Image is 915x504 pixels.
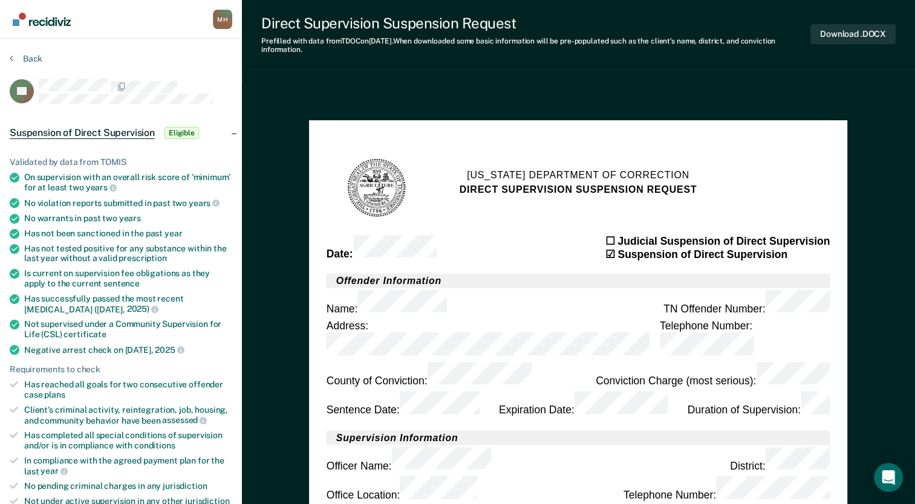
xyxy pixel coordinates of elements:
[460,182,697,196] h2: DIRECT SUPERVISION SUSPENSION REQUEST
[119,213,141,223] span: years
[162,415,207,425] span: assessed
[24,344,232,355] div: Negative arrest check on [DATE],
[119,253,166,263] span: prescription
[163,481,207,491] span: jurisdiction
[467,167,689,182] h1: [US_STATE] Department of Correction
[730,447,830,472] div: District :
[189,198,220,208] span: years
[605,248,830,262] div: ☑ Suspension of Direct Supervision
[327,273,830,288] h2: Offender Information
[24,294,232,314] div: Has successfully passed the most recent [MEDICAL_DATA] ([DATE],
[134,441,175,450] span: conditions
[327,391,480,416] div: Sentence Date :
[213,10,232,29] div: M H
[688,391,830,416] div: Duration of Supervision :
[261,15,810,32] div: Direct Supervision Suspension Request
[327,234,436,260] div: Date :
[10,53,42,64] button: Back
[664,289,830,315] div: TN Offender Number :
[24,430,232,451] div: Has completed all special conditions of supervision and/or is in compliance with
[86,183,117,192] span: years
[10,127,155,139] span: Suspension of Direct Supervision
[327,430,830,445] h2: Supervision Information
[41,466,67,476] span: year
[24,244,232,264] div: Has not tested positive for any substance within the last year without a valid
[10,157,232,167] div: Validated by data from TOMIS
[499,391,668,416] div: Expiration Date :
[24,198,232,208] div: No violation reports submitted in past two
[660,318,830,358] div: Telephone Number :
[24,456,232,476] div: In compliance with the agreed payment plan for the last
[596,362,830,387] div: Conviction Charge (most serious) :
[103,279,140,288] span: sentence
[24,405,232,425] div: Client’s criminal activity, reintegration, job, housing, and community behavior have been
[605,234,830,248] div: ☐ Judicial Suspension of Direct Supervision
[327,289,447,315] div: Name :
[624,476,830,502] div: Telephone Number :
[874,463,903,492] div: Open Intercom Messenger
[24,228,232,239] div: Has not been sanctioned in the past
[24,172,232,193] div: On supervision with an overall risk score of 'minimum' for at least two
[327,447,492,472] div: Officer Name :
[164,228,182,238] span: year
[327,362,532,387] div: County of Conviction :
[24,481,232,491] div: No pending criminal charges in any
[213,10,232,29] button: Profile dropdown button
[44,390,65,399] span: plans
[24,380,232,400] div: Has reached all goals for two consecutive offender case
[10,364,232,375] div: Requirements to check
[24,268,232,289] div: Is current on supervision fee obligations as they apply to the current
[63,329,106,339] span: certificate
[810,24,896,44] button: Download .DOCX
[327,318,660,358] div: Address :
[164,127,199,139] span: Eligible
[24,213,232,224] div: No warrants in past two
[127,304,158,314] span: 2025)
[327,476,477,502] div: Office Location :
[13,13,71,26] img: Recidiviz
[261,37,810,54] div: Prefilled with data from TDOC on [DATE] . When downloaded some basic information will be pre-popu...
[155,345,184,355] span: 2025
[24,319,232,340] div: Not supervised under a Community Supervision for Life (CSL)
